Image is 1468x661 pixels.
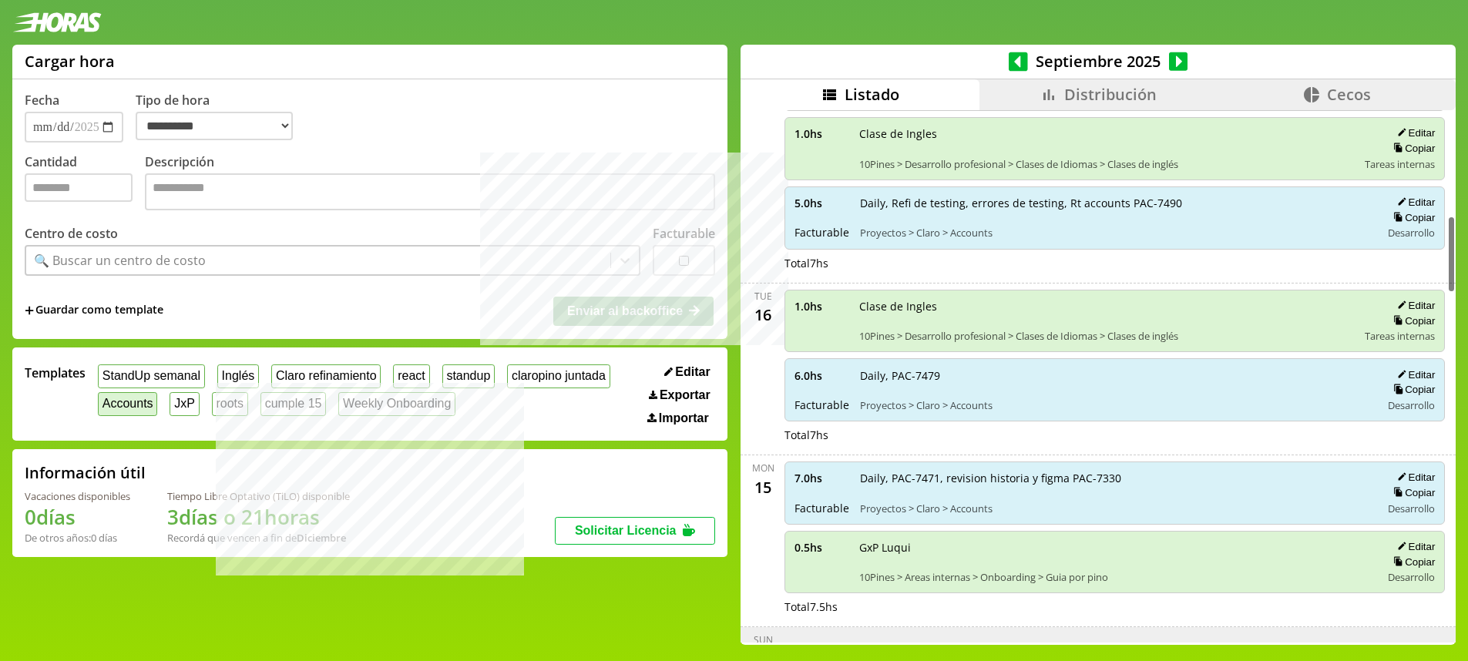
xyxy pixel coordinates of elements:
button: Weekly Onboarding [338,392,455,416]
b: Diciembre [297,531,346,545]
button: Claro refinamiento [271,364,381,388]
h1: Cargar hora [25,51,115,72]
button: Inglés [217,364,259,388]
div: 16 [751,303,775,327]
span: +Guardar como template [25,302,163,319]
span: Facturable [794,225,849,240]
span: Desarrollo [1388,570,1435,584]
span: Clase de Ingles [859,299,1354,314]
span: 10Pines > Desarrollo profesional > Clases de Idiomas > Clases de inglés [859,157,1354,171]
button: Copiar [1389,314,1435,327]
span: 7.0 hs [794,471,849,485]
button: Editar [1392,196,1435,209]
input: Cantidad [25,173,133,202]
label: Centro de costo [25,225,118,242]
div: Tiempo Libre Optativo (TiLO) disponible [167,489,350,503]
div: Tue [754,290,772,303]
span: + [25,302,34,319]
button: Copiar [1389,142,1435,155]
span: Daily, PAC-7479 [860,368,1370,383]
button: Solicitar Licencia [555,517,715,545]
label: Facturable [653,225,715,242]
span: Septiembre 2025 [1028,51,1169,72]
select: Tipo de hora [136,112,293,140]
textarea: Descripción [145,173,715,210]
div: scrollable content [741,110,1456,643]
button: Editar [1392,471,1435,484]
span: Desarrollo [1388,502,1435,515]
span: 1.0 hs [794,299,848,314]
div: Total 7.5 hs [784,599,1445,614]
span: Proyectos > Claro > Accounts [860,226,1370,240]
button: claropino juntada [507,364,610,388]
button: Editar [1392,126,1435,139]
button: react [393,364,429,388]
span: Tareas internas [1365,157,1435,171]
span: 10Pines > Desarrollo profesional > Clases de Idiomas > Clases de inglés [859,329,1354,343]
span: Importar [659,411,709,425]
div: 15 [751,475,775,499]
button: Editar [1392,368,1435,381]
span: Facturable [794,501,849,515]
div: De otros años: 0 días [25,531,130,545]
button: Exportar [644,388,715,403]
button: Editar [660,364,715,380]
div: Vacaciones disponibles [25,489,130,503]
div: Mon [752,461,774,475]
span: 1.0 hs [794,126,848,141]
button: StandUp semanal [98,364,205,388]
div: Total 7 hs [784,256,1445,270]
span: Daily, Refi de testing, errores de testing, Rt accounts PAC-7490 [860,196,1370,210]
label: Fecha [25,92,59,109]
span: Editar [675,365,710,379]
span: 6.0 hs [794,368,849,383]
span: 10Pines > Areas internas > Onboarding > Guia por pino [859,570,1370,584]
span: Templates [25,364,86,381]
span: Proyectos > Claro > Accounts [860,502,1370,515]
span: GxP Luqui [859,540,1370,555]
button: JxP [170,392,199,416]
span: Proyectos > Claro > Accounts [860,398,1370,412]
button: Copiar [1389,211,1435,224]
div: Recordá que vencen a fin de [167,531,350,545]
span: 0.5 hs [794,540,848,555]
img: logotipo [12,12,102,32]
span: Tareas internas [1365,329,1435,343]
div: Total 7 hs [784,428,1445,442]
span: Cecos [1327,84,1371,105]
div: 🔍 Buscar un centro de costo [34,252,206,269]
button: Accounts [98,392,157,416]
h1: 3 días o 21 horas [167,503,350,531]
div: Sun [754,633,773,646]
button: standup [442,364,495,388]
span: Desarrollo [1388,226,1435,240]
span: 5.0 hs [794,196,849,210]
span: Exportar [660,388,710,402]
button: Copiar [1389,486,1435,499]
button: roots [212,392,248,416]
span: Facturable [794,398,849,412]
label: Cantidad [25,153,145,214]
h1: 0 días [25,503,130,531]
span: Daily, PAC-7471, revision historia y figma PAC-7330 [860,471,1370,485]
h2: Información útil [25,462,146,483]
button: Editar [1392,299,1435,312]
span: Solicitar Licencia [575,524,677,537]
button: Copiar [1389,555,1435,569]
span: Desarrollo [1388,398,1435,412]
button: cumple 15 [260,392,326,416]
span: Clase de Ingles [859,126,1354,141]
button: Copiar [1389,383,1435,396]
button: Editar [1392,540,1435,553]
label: Tipo de hora [136,92,305,143]
span: Listado [845,84,899,105]
span: Distribución [1064,84,1157,105]
label: Descripción [145,153,715,214]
